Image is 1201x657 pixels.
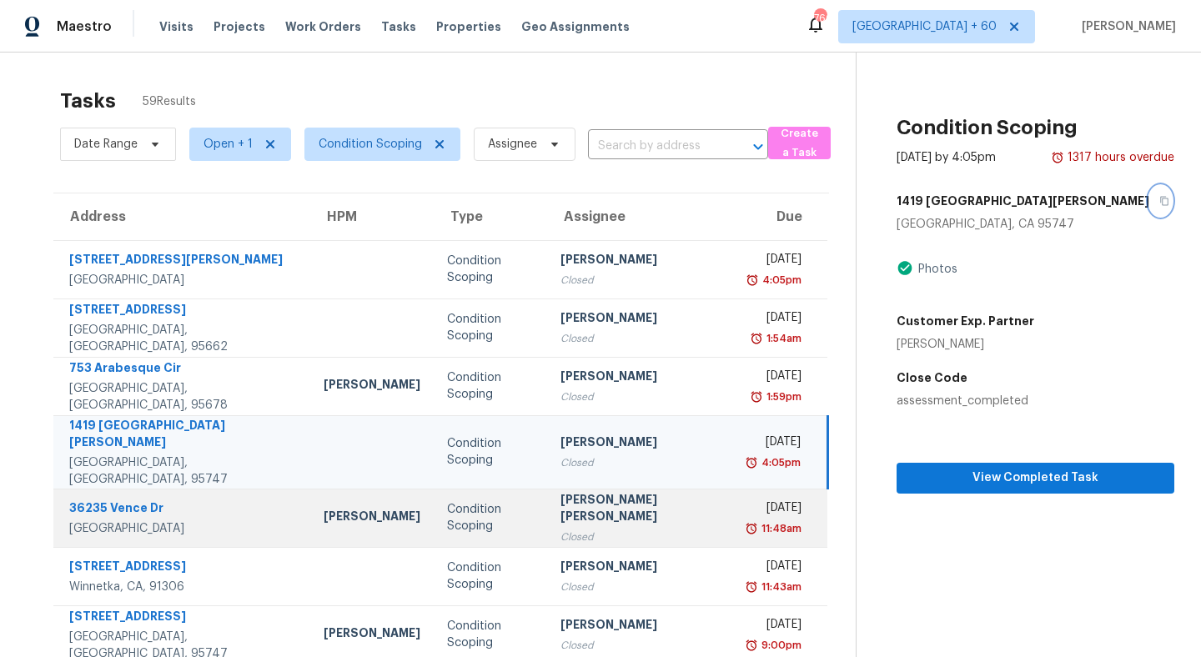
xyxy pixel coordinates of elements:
[285,18,361,35] span: Work Orders
[324,624,420,645] div: [PERSON_NAME]
[745,520,758,537] img: Overdue Alarm Icon
[60,93,116,109] h2: Tasks
[521,18,630,35] span: Geo Assignments
[69,380,297,414] div: [GEOGRAPHIC_DATA], [GEOGRAPHIC_DATA], 95678
[560,454,722,471] div: Closed
[69,499,297,520] div: 36235 Vence Dr
[897,463,1174,494] button: View Completed Task
[763,389,802,405] div: 1:59pm
[749,368,802,389] div: [DATE]
[746,272,759,288] img: Overdue Alarm Icon
[897,193,1149,209] h5: 1419 [GEOGRAPHIC_DATA][PERSON_NAME]
[560,491,722,529] div: [PERSON_NAME] [PERSON_NAME]
[447,311,534,344] div: Condition Scoping
[447,369,534,403] div: Condition Scoping
[852,18,997,35] span: [GEOGRAPHIC_DATA] + 60
[768,127,831,159] button: Create a Task
[560,389,722,405] div: Closed
[324,508,420,529] div: [PERSON_NAME]
[749,499,802,520] div: [DATE]
[319,136,422,153] span: Condition Scoping
[69,322,297,355] div: [GEOGRAPHIC_DATA], [GEOGRAPHIC_DATA], 95662
[53,193,310,240] th: Address
[897,336,1034,353] div: [PERSON_NAME]
[897,119,1078,136] h2: Condition Scoping
[763,330,802,347] div: 1:54am
[758,454,801,471] div: 4:05pm
[310,193,434,240] th: HPM
[69,558,297,579] div: [STREET_ADDRESS]
[560,558,722,579] div: [PERSON_NAME]
[488,136,537,153] span: Assignee
[758,579,802,595] div: 11:43am
[745,637,758,654] img: Overdue Alarm Icon
[547,193,736,240] th: Assignee
[69,272,297,288] div: [GEOGRAPHIC_DATA]
[749,616,802,637] div: [DATE]
[447,253,534,286] div: Condition Scoping
[758,520,802,537] div: 11:48am
[1051,149,1064,166] img: Overdue Alarm Icon
[749,251,802,272] div: [DATE]
[814,10,826,27] div: 760
[588,133,721,159] input: Search by address
[434,193,547,240] th: Type
[746,135,770,158] button: Open
[897,216,1174,233] div: [GEOGRAPHIC_DATA], CA 95747
[447,501,534,534] div: Condition Scoping
[560,272,722,288] div: Closed
[749,558,802,579] div: [DATE]
[776,124,822,163] span: Create a Task
[560,529,722,545] div: Closed
[750,389,763,405] img: Overdue Alarm Icon
[1064,149,1174,166] div: 1317 hours overdue
[758,637,802,654] div: 9:00pm
[745,579,758,595] img: Overdue Alarm Icon
[447,435,534,469] div: Condition Scoping
[560,330,722,347] div: Closed
[560,616,722,637] div: [PERSON_NAME]
[143,93,196,110] span: 59 Results
[749,309,802,330] div: [DATE]
[159,18,193,35] span: Visits
[69,454,297,488] div: [GEOGRAPHIC_DATA], [GEOGRAPHIC_DATA], 95747
[204,136,253,153] span: Open + 1
[913,261,957,278] div: Photos
[57,18,112,35] span: Maestro
[897,149,996,166] div: [DATE] by 4:05pm
[750,330,763,347] img: Overdue Alarm Icon
[69,579,297,595] div: Winnetka, CA, 91306
[324,376,420,397] div: [PERSON_NAME]
[214,18,265,35] span: Projects
[381,21,416,33] span: Tasks
[436,18,501,35] span: Properties
[897,259,913,277] img: Artifact Present Icon
[1075,18,1176,35] span: [PERSON_NAME]
[447,618,534,651] div: Condition Scoping
[560,579,722,595] div: Closed
[69,608,297,629] div: [STREET_ADDRESS]
[759,272,802,288] div: 4:05pm
[560,434,722,454] div: [PERSON_NAME]
[69,301,297,322] div: [STREET_ADDRESS]
[749,434,801,454] div: [DATE]
[69,359,297,380] div: 753 Arabesque Cir
[69,417,297,454] div: 1419 [GEOGRAPHIC_DATA][PERSON_NAME]
[69,520,297,537] div: [GEOGRAPHIC_DATA]
[736,193,827,240] th: Due
[560,251,722,272] div: [PERSON_NAME]
[447,559,534,593] div: Condition Scoping
[74,136,138,153] span: Date Range
[560,368,722,389] div: [PERSON_NAME]
[1149,186,1172,216] button: Copy Address
[560,309,722,330] div: [PERSON_NAME]
[560,637,722,654] div: Closed
[69,251,297,272] div: [STREET_ADDRESS][PERSON_NAME]
[897,369,1174,386] h5: Close Code
[897,313,1034,329] h5: Customer Exp. Partner
[745,454,758,471] img: Overdue Alarm Icon
[897,393,1174,409] div: assessment_completed
[910,468,1161,489] span: View Completed Task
